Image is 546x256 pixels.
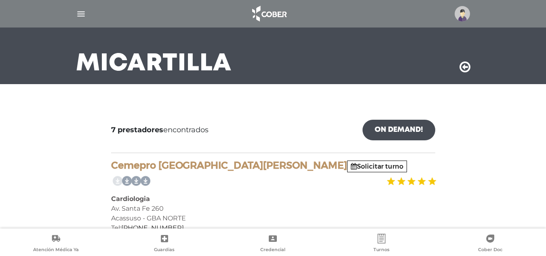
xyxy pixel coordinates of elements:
div: Acassuso - GBA NORTE [111,214,435,223]
a: Atención Médica Ya [2,234,110,254]
span: Turnos [373,247,390,254]
span: Credencial [260,247,285,254]
b: Cardiologia [111,195,150,203]
span: encontrados [111,125,209,135]
img: Cober_menu-lines-white.svg [76,9,86,19]
a: Solicitar turno [351,163,403,170]
img: estrellas_badge.png [386,172,436,190]
a: On Demand! [363,120,435,140]
h3: Mi Cartilla [76,53,232,74]
a: Turnos [327,234,436,254]
img: logo_cober_home-white.png [248,4,290,23]
a: [PHONE_NUMBER] [121,224,184,232]
h4: Cemepro [GEOGRAPHIC_DATA][PERSON_NAME] [111,160,435,171]
img: profile-placeholder.svg [455,6,470,21]
a: Guardias [110,234,219,254]
a: Cober Doc [436,234,544,254]
span: Guardias [154,247,175,254]
a: Credencial [219,234,327,254]
div: Av. Santa Fe 260 [111,204,435,214]
b: 7 prestadores [111,125,163,134]
div: Tel: [111,223,435,233]
span: Cober Doc [478,247,502,254]
span: Atención Médica Ya [33,247,79,254]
